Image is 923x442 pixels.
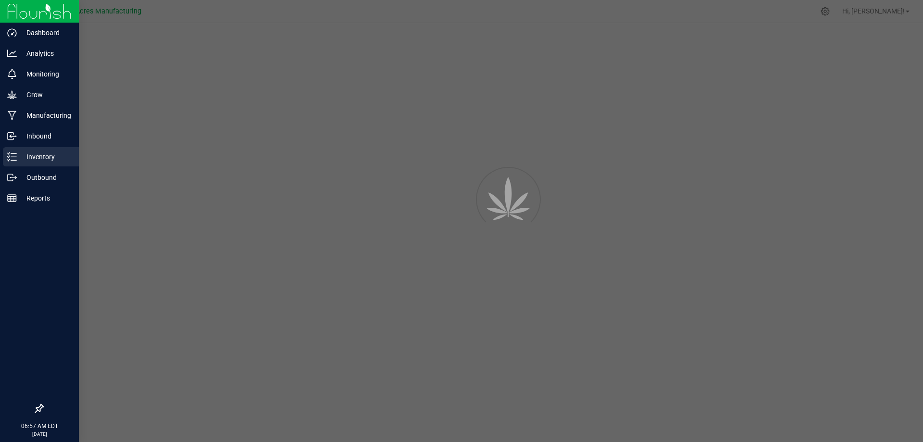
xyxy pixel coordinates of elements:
[17,27,75,38] p: Dashboard
[7,28,17,38] inline-svg: Dashboard
[17,48,75,59] p: Analytics
[17,130,75,142] p: Inbound
[7,193,17,203] inline-svg: Reports
[17,110,75,121] p: Manufacturing
[4,430,75,438] p: [DATE]
[7,173,17,182] inline-svg: Outbound
[17,68,75,80] p: Monitoring
[4,422,75,430] p: 06:57 AM EDT
[17,192,75,204] p: Reports
[7,49,17,58] inline-svg: Analytics
[7,111,17,120] inline-svg: Manufacturing
[17,89,75,101] p: Grow
[7,152,17,162] inline-svg: Inventory
[17,172,75,183] p: Outbound
[7,69,17,79] inline-svg: Monitoring
[17,151,75,163] p: Inventory
[7,90,17,100] inline-svg: Grow
[7,131,17,141] inline-svg: Inbound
